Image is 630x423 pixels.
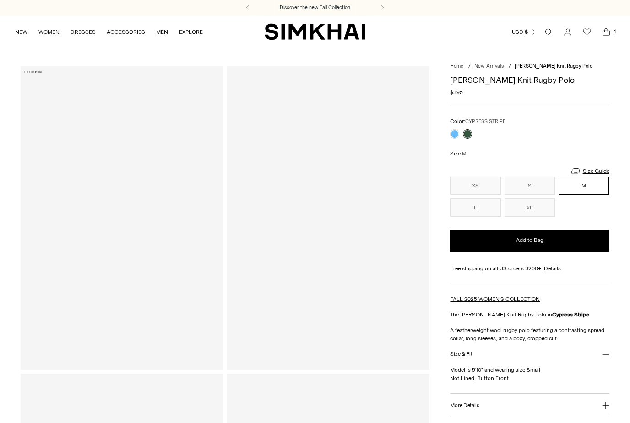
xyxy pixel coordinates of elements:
span: [PERSON_NAME] Knit Rugby Polo [515,63,592,69]
button: L [450,198,500,217]
div: / [509,63,511,70]
p: Model is 5'10" and wearing size Small Not Lined, Button Front [450,366,609,382]
button: USD $ [512,22,536,42]
a: Home [450,63,463,69]
a: ACCESSORIES [107,22,145,42]
label: Size: [450,150,466,158]
nav: breadcrumbs [450,63,609,70]
span: 1 [611,27,619,36]
a: New Arrivals [474,63,504,69]
button: S [505,177,555,195]
div: / [468,63,471,70]
a: EXPLORE [179,22,203,42]
h1: [PERSON_NAME] Knit Rugby Polo [450,76,609,84]
h3: More Details [450,402,479,408]
div: Free shipping on all US orders $200+ [450,264,609,273]
button: XS [450,177,500,195]
span: $395 [450,88,463,96]
a: Wishlist [578,23,596,41]
a: Go to the account page [559,23,577,41]
a: Carson Knit Rugby Polo [227,66,429,369]
h3: Size & Fit [450,351,472,357]
p: A featherweight wool rugby polo featuring a contrasting spread collar, long sleeves, and a boxy, ... [450,326,609,343]
p: The [PERSON_NAME] Knit Rugby Polo in [450,311,609,319]
a: Discover the new Fall Collection [280,4,350,11]
label: Color: [450,117,505,126]
a: Carson Knit Rugby Polo [21,66,223,369]
a: Details [544,264,561,273]
a: Open search modal [539,23,558,41]
a: DRESSES [71,22,96,42]
a: SIMKHAI [265,23,365,41]
button: M [559,177,609,195]
a: Size Guide [570,165,609,177]
button: Add to Bag [450,230,609,252]
button: XL [505,198,555,217]
span: M [462,151,466,157]
a: WOMEN [38,22,60,42]
a: NEW [15,22,27,42]
a: MEN [156,22,168,42]
a: FALL 2025 WOMEN'S COLLECTION [450,296,540,302]
a: Open cart modal [597,23,615,41]
strong: Cypress Stripe [552,311,589,318]
button: More Details [450,394,609,417]
span: CYPRESS STRIPE [465,118,505,124]
span: Add to Bag [516,236,543,244]
button: Size & Fit [450,343,609,366]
